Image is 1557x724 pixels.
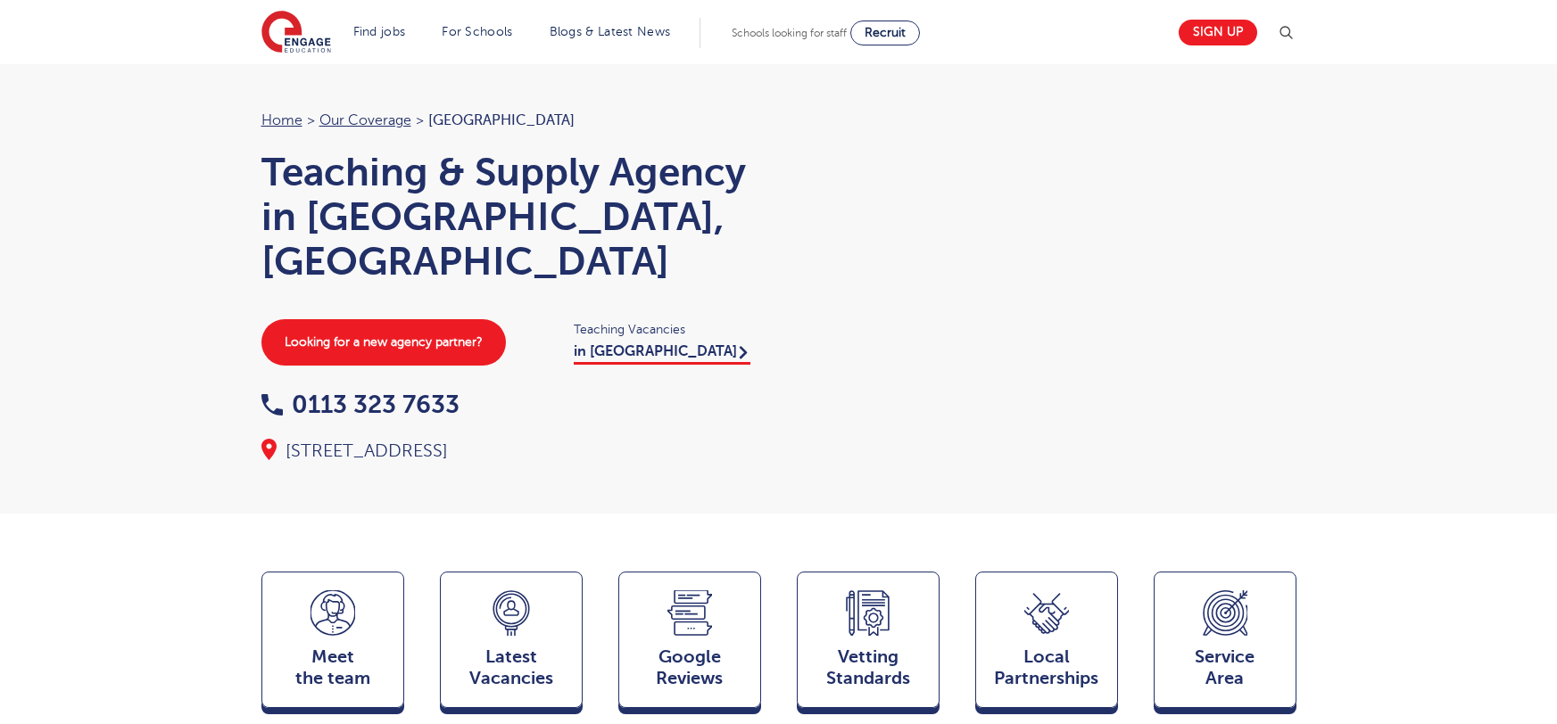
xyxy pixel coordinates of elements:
[550,25,671,38] a: Blogs & Latest News
[416,112,424,128] span: >
[353,25,406,38] a: Find jobs
[307,112,315,128] span: >
[261,572,404,716] a: Meetthe team
[797,572,940,716] a: VettingStandards
[732,27,847,39] span: Schools looking for staff
[440,572,583,716] a: LatestVacancies
[261,391,460,418] a: 0113 323 7633
[261,112,302,128] a: Home
[450,646,573,689] span: Latest Vacancies
[574,319,761,340] span: Teaching Vacancies
[261,11,331,55] img: Engage Education
[574,343,750,365] a: in [GEOGRAPHIC_DATA]
[850,21,920,45] a: Recruit
[442,25,512,38] a: For Schools
[261,150,761,284] h1: Teaching & Supply Agency in [GEOGRAPHIC_DATA], [GEOGRAPHIC_DATA]
[1154,572,1296,716] a: ServiceArea
[1164,646,1287,689] span: Service Area
[628,646,751,689] span: Google Reviews
[975,572,1118,716] a: Local Partnerships
[428,112,575,128] span: [GEOGRAPHIC_DATA]
[865,26,906,39] span: Recruit
[985,646,1108,689] span: Local Partnerships
[261,439,761,464] div: [STREET_ADDRESS]
[261,109,761,132] nav: breadcrumb
[618,572,761,716] a: GoogleReviews
[807,646,930,689] span: Vetting Standards
[319,112,411,128] a: Our coverage
[261,319,506,366] a: Looking for a new agency partner?
[1179,20,1257,45] a: Sign up
[271,646,394,689] span: Meet the team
